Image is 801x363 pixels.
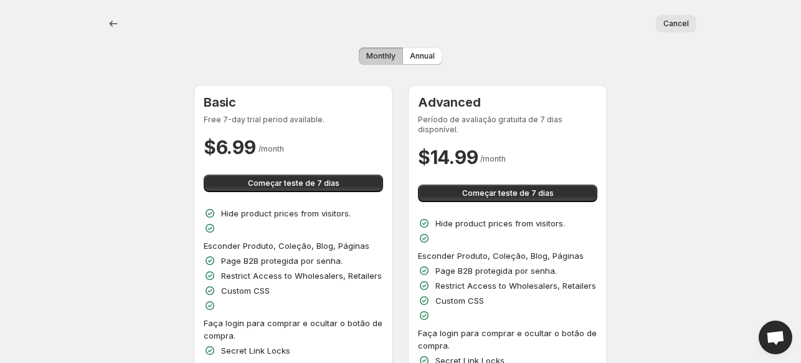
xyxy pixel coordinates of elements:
p: Secret Link Locks [221,344,290,357]
p: Hide product prices from visitors. [435,217,565,230]
p: Custom CSS [221,284,270,297]
button: Annual [402,47,442,65]
p: Período de avaliação gratuita de 7 dias disponível. [418,115,597,135]
span: Começar teste de 7 dias [248,178,339,188]
p: Restrict Access to Wholesalers, Retailers [221,269,382,282]
button: Começar teste de 7 dias [204,175,383,192]
h2: $ 14.99 [418,145,478,170]
a: Open chat [759,321,792,354]
p: Restrict Access to Wholesalers, Retailers [435,279,596,292]
p: Page B2B protegida por senha. [435,264,557,277]
p: Page B2B protegida por senha. [221,254,343,267]
p: Esconder Produto, Coleção, Blog, Páginas [204,240,369,252]
p: Faça login para comprar e ocultar o botão de compra. [418,327,597,352]
h2: $ 6.99 [204,135,256,160]
span: Annual [410,51,435,61]
button: Monthly [359,47,403,65]
span: Cancel [663,19,689,29]
p: Hide product prices from visitors. [221,207,351,220]
span: / month [480,154,506,163]
h3: Basic [204,95,383,110]
button: back [105,15,122,32]
p: Esconder Produto, Coleção, Blog, Páginas [418,249,584,262]
p: Custom CSS [435,294,484,307]
button: Cancel [656,15,696,32]
button: Começar teste de 7 dias [418,185,597,202]
span: Começar teste de 7 dias [462,188,554,198]
p: Free 7-day trial period available. [204,115,383,125]
span: Monthly [366,51,396,61]
h3: Advanced [418,95,597,110]
p: Faça login para comprar e ocultar o botão de compra. [204,317,383,342]
span: / month [258,144,284,153]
